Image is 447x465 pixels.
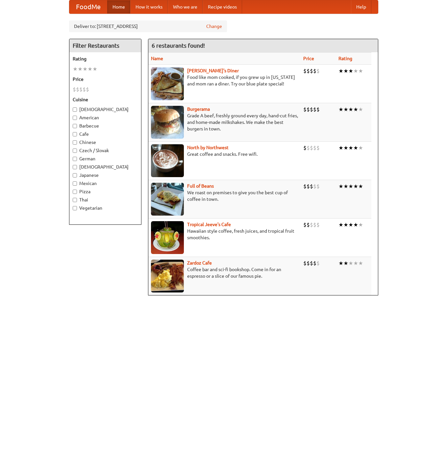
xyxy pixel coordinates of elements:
[343,106,348,113] li: ★
[76,86,79,93] li: $
[151,266,298,279] p: Coffee bar and sci-fi bookshop. Come in for an espresso or a slice of our famous pie.
[348,221,353,228] li: ★
[358,106,363,113] li: ★
[307,67,310,75] li: $
[303,183,307,190] li: $
[130,0,168,13] a: How it works
[353,67,358,75] li: ★
[69,0,107,13] a: FoodMe
[338,183,343,190] li: ★
[353,221,358,228] li: ★
[313,67,316,75] li: $
[73,206,77,210] input: Vegetarian
[313,144,316,151] li: $
[316,221,320,228] li: $
[313,106,316,113] li: $
[307,221,310,228] li: $
[73,56,138,62] h5: Rating
[151,106,184,139] img: burgerama.jpg
[358,260,363,267] li: ★
[73,65,78,73] li: ★
[187,183,214,189] a: Full of Beans
[73,139,138,146] label: Chinese
[358,67,363,75] li: ★
[348,183,353,190] li: ★
[303,56,314,61] a: Price
[316,106,320,113] li: $
[73,149,77,153] input: Czech / Slovak
[338,221,343,228] li: ★
[152,42,205,49] ng-pluralize: 6 restaurants found!
[310,144,313,151] li: $
[73,172,138,178] label: Japanese
[87,65,92,73] li: ★
[307,144,310,151] li: $
[73,173,77,177] input: Japanese
[73,114,138,121] label: American
[73,198,77,202] input: Thai
[353,260,358,267] li: ★
[187,222,231,227] a: Tropical Jeeve's Cafe
[92,65,97,73] li: ★
[187,145,229,150] b: North by Northwest
[73,188,138,195] label: Pizza
[348,144,353,151] li: ★
[73,131,138,137] label: Cafe
[73,181,77,186] input: Mexican
[303,260,307,267] li: $
[303,67,307,75] li: $
[73,132,77,136] input: Cafe
[73,197,138,203] label: Thai
[187,260,212,266] a: Zardoz Cafe
[73,157,77,161] input: German
[206,23,222,30] a: Change
[358,144,363,151] li: ★
[151,151,298,157] p: Great coffee and snacks. Free wifi.
[187,106,210,112] a: Burgerama
[307,260,310,267] li: $
[343,67,348,75] li: ★
[310,106,313,113] li: $
[316,67,320,75] li: $
[73,86,76,93] li: $
[73,164,138,170] label: [DEMOGRAPHIC_DATA]
[351,0,371,13] a: Help
[151,144,184,177] img: north.jpg
[338,56,352,61] a: Rating
[86,86,89,93] li: $
[303,106,307,113] li: $
[310,183,313,190] li: $
[79,86,83,93] li: $
[168,0,203,13] a: Who we are
[73,155,138,162] label: German
[69,20,227,32] div: Deliver to: [STREET_ADDRESS]
[343,260,348,267] li: ★
[343,221,348,228] li: ★
[73,205,138,211] label: Vegetarian
[73,96,138,103] h5: Cuisine
[303,144,307,151] li: $
[73,140,77,145] input: Chinese
[73,180,138,187] label: Mexican
[338,106,343,113] li: ★
[316,183,320,190] li: $
[310,260,313,267] li: $
[358,221,363,228] li: ★
[78,65,83,73] li: ★
[151,67,184,100] img: sallys.jpg
[348,260,353,267] li: ★
[151,112,298,132] p: Grade A beef, freshly ground every day, hand-cut fries, and home-made milkshakes. We make the bes...
[358,183,363,190] li: ★
[151,183,184,216] img: beans.jpg
[307,106,310,113] li: $
[316,144,320,151] li: $
[107,0,130,13] a: Home
[343,183,348,190] li: ★
[353,144,358,151] li: ★
[348,67,353,75] li: ★
[73,165,77,169] input: [DEMOGRAPHIC_DATA]
[73,116,77,120] input: American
